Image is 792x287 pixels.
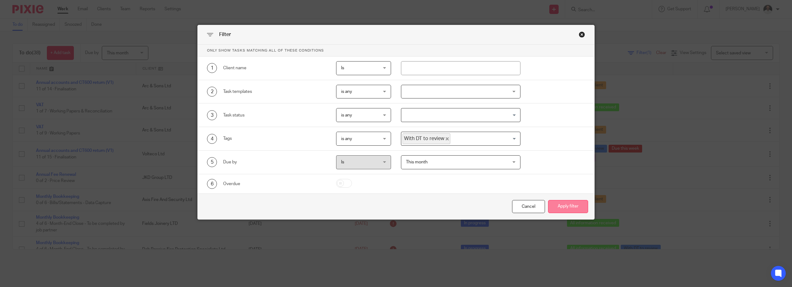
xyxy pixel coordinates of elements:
[401,132,520,146] div: Search for option
[223,181,326,187] div: Overdue
[223,159,326,165] div: Due by
[341,89,352,94] span: is any
[403,133,450,144] span: With DT to review
[341,137,352,141] span: is any
[207,134,217,144] div: 4
[207,179,217,189] div: 6
[223,112,326,118] div: Task status
[207,63,217,73] div: 1
[401,108,520,122] div: Search for option
[223,135,326,142] div: Tags
[451,133,517,144] input: Search for option
[207,110,217,120] div: 3
[341,160,344,164] span: Is
[223,89,326,95] div: Task templates
[207,157,217,167] div: 5
[548,200,588,213] button: Apply filter
[579,31,585,38] div: Close this dialog window
[341,113,352,117] span: is any
[512,200,545,213] div: Close this dialog window
[219,32,231,37] span: Filter
[446,137,449,140] button: Deselect With DT to review
[223,65,326,71] div: Client name
[402,110,517,121] input: Search for option
[341,66,344,70] span: Is
[198,45,594,57] p: Only show tasks matching all of these conditions
[406,160,428,164] span: This month
[207,87,217,97] div: 2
